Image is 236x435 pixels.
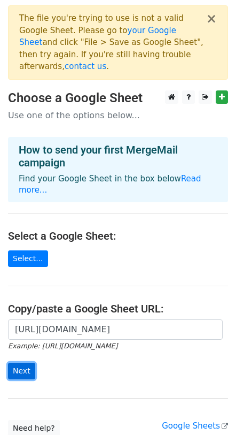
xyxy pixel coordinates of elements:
[8,110,228,121] p: Use one of the options below...
[8,250,48,267] a: Select...
[8,319,223,340] input: Paste your Google Sheet URL here
[19,12,206,73] div: The file you're trying to use is not a valid Google Sheet. Please go to and click "File > Save as...
[8,90,228,106] h3: Choose a Google Sheet
[162,421,228,431] a: Google Sheets
[19,143,217,169] h4: How to send your first MergeMail campaign
[8,230,228,242] h4: Select a Google Sheet:
[8,363,35,379] input: Next
[206,12,217,25] button: ×
[8,302,228,315] h4: Copy/paste a Google Sheet URL:
[8,342,117,350] small: Example: [URL][DOMAIN_NAME]
[19,174,201,195] a: Read more...
[65,62,106,71] a: contact us
[183,384,236,435] iframe: Chat Widget
[19,26,176,48] a: your Google Sheet
[19,173,217,196] p: Find your Google Sheet in the box below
